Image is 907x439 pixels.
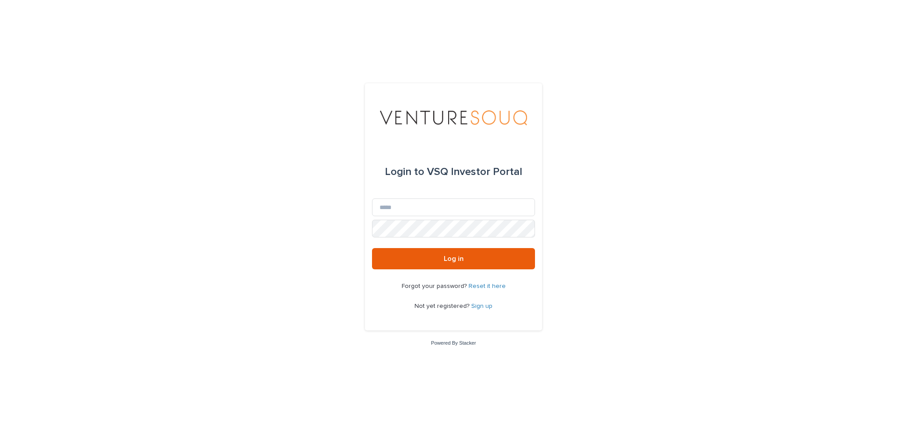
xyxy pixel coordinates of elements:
a: Sign up [471,303,492,309]
img: 3elEJekzRomsFYAsX215 [380,105,527,131]
button: Log in [372,248,535,269]
span: Forgot your password? [402,283,469,289]
span: Log in [444,255,464,262]
span: Not yet registered? [415,303,471,309]
span: Login to [385,167,424,177]
a: Reset it here [469,283,506,289]
div: VSQ Investor Portal [385,159,522,184]
a: Powered By Stacker [431,340,476,346]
